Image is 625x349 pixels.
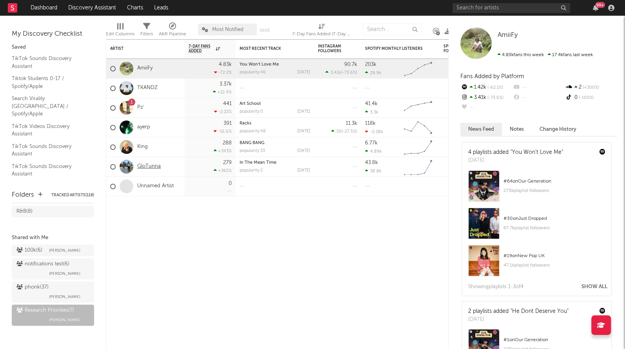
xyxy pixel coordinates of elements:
[297,70,310,75] div: [DATE]
[292,29,351,39] div: 7-Day Fans Added (7-Day Fans Added)
[137,104,144,111] a: Pz'
[240,161,276,165] a: In The Mean Time
[318,44,345,53] div: Instagram Followers
[512,93,565,103] div: --
[342,71,356,75] span: -73.6 %
[468,307,569,316] div: 2 playlists added
[240,168,263,173] div: popularity: 2
[240,141,264,145] a: BANG BANG
[365,62,376,67] div: 203k
[297,149,310,153] div: [DATE]
[51,193,94,197] button: Tracked Artists(118)
[365,101,378,106] div: 41.4k
[240,102,261,106] a: Art School
[331,71,341,75] span: 3.41k
[400,118,436,137] svg: Chart title
[137,163,161,170] a: GloTunna
[12,258,94,280] a: notifications test(6)[PERSON_NAME]
[365,46,424,51] div: Spotify Monthly Listeners
[503,251,605,261] div: # 19 on New Pop UK
[12,74,86,90] a: Tiktok Students 0-17 / Spotify/Apple
[343,130,356,134] span: -27.5 %
[12,122,86,138] a: TikTok Videos Discovery Assistant
[503,177,605,186] div: # 64 on Our Generation
[240,46,298,51] div: Most Recent Track
[189,44,214,53] span: 7-Day Fans Added
[511,309,569,314] a: "He Dont Deserve You"
[12,54,86,70] a: TikTok Sounds Discovery Assistant
[137,124,150,131] a: ayerp
[260,28,270,33] button: Save
[16,246,42,255] div: 100k ( 6 )
[49,269,80,278] span: [PERSON_NAME]
[331,129,357,134] div: ( )
[292,20,351,42] div: 7-Day Fans Added (7-Day Fans Added)
[12,190,34,200] div: Folders
[16,306,74,315] div: Research Priorities ( 7 )
[240,102,310,106] div: Art School
[365,70,382,75] div: 29.9k
[214,168,232,173] div: +365 %
[137,85,158,91] a: TKANDZ
[12,29,94,39] div: My Discovery Checklist
[49,246,80,255] span: [PERSON_NAME]
[16,207,33,216] div: R&B ( 8 )
[503,223,605,233] div: 67.7k playlist followers
[240,121,251,126] a: Racks
[511,150,563,155] a: "You Won't Love Me"
[213,90,232,95] div: +12.4 %
[503,214,605,223] div: # 30 on Just Dropped
[532,123,584,136] button: Change History
[462,245,611,282] a: #19onNew Pop UK47.1kplaylist followers
[12,245,94,256] a: 100k(6)[PERSON_NAME]
[106,29,134,39] div: Edit Columns
[578,96,594,100] span: -100 %
[363,24,422,35] input: Search...
[460,93,512,103] div: 3.41k
[503,186,605,196] div: 273k playlist followers
[140,29,153,39] div: Filters
[214,129,232,134] div: -16.6 %
[400,137,436,157] svg: Chart title
[220,82,232,87] div: 3.37k
[460,103,512,113] div: --
[581,86,599,90] span: +300 %
[223,141,232,146] div: 288
[12,162,86,178] a: TikTok Sounds Discovery Assistant
[503,261,605,270] div: 47.1k playlist followers
[443,44,471,53] div: Spotify Followers
[159,20,186,42] div: A&R Pipeline
[400,98,436,118] svg: Chart title
[16,283,49,292] div: phonk ( 37 )
[212,27,243,32] span: Most Notified
[223,101,232,106] div: 441
[12,94,86,118] a: Search Virality [GEOGRAPHIC_DATA] / Spotify/Apple
[503,335,605,345] div: # 1 on Our Generation
[12,206,94,217] a: R&B(8)
[336,130,342,134] span: 50
[365,121,376,126] div: 118k
[49,315,80,325] span: [PERSON_NAME]
[219,62,232,67] div: 4.83k
[498,53,544,57] span: 4.83k fans this week
[502,123,532,136] button: Notes
[297,168,310,173] div: [DATE]
[452,3,570,13] input: Search for artists
[49,292,80,301] span: [PERSON_NAME]
[12,305,94,326] a: Research Priorities(7)[PERSON_NAME]
[110,46,169,51] div: Artist
[468,282,523,292] div: Showing playlist s 1- 3 of 4
[214,109,232,114] div: -2.22 %
[460,123,502,136] button: News Feed
[137,144,148,150] a: King
[240,62,279,67] a: You Won't Love Me
[240,129,266,133] div: popularity: 48
[344,62,357,67] div: 90.7k
[214,148,232,153] div: +343 %
[325,70,357,75] div: ( )
[365,141,378,146] div: 6.77k
[137,65,153,72] a: AmiiFy
[229,181,232,186] div: 0
[346,121,357,126] div: 11.3k
[12,142,86,158] a: TikTok Sounds Discovery Assistant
